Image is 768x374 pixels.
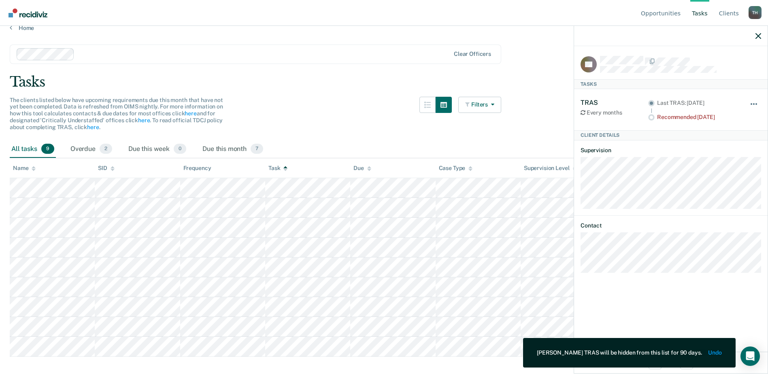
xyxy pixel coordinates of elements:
div: Due [353,165,371,172]
span: The clients listed below have upcoming requirements due this month that have not yet been complet... [10,97,223,130]
div: Due this week [127,140,188,158]
div: Client Details [574,130,768,140]
div: Open Intercom Messenger [740,346,760,366]
div: Supervision Level [524,165,577,172]
div: Every months [581,109,648,116]
div: Due this month [201,140,265,158]
div: Overdue [69,140,114,158]
div: T H [749,6,762,19]
button: Undo [708,349,722,356]
div: Tasks [574,79,768,89]
span: 0 [174,144,186,154]
div: Task [268,165,287,172]
a: Home [10,24,758,32]
div: All tasks [10,140,56,158]
div: Frequency [183,165,211,172]
div: Tasks [10,74,758,90]
div: Name [13,165,36,172]
div: Last TRAS: [DATE] [657,100,738,106]
button: Filters [458,97,501,113]
a: here [138,117,150,123]
div: Clear officers [454,51,491,57]
dt: Contact [581,222,761,229]
div: SID [98,165,115,172]
div: TRAS [581,99,648,106]
span: 7 [251,144,263,154]
dt: Supervision [581,147,761,154]
div: Recommended [DATE] [657,114,738,121]
span: 9 [41,144,54,154]
img: Recidiviz [9,8,47,17]
div: [PERSON_NAME] TRAS will be hidden from this list for 90 days. [537,349,702,356]
span: 2 [100,144,112,154]
div: Case Type [439,165,473,172]
a: here [185,110,196,117]
button: Profile dropdown button [749,6,762,19]
a: here [87,124,99,130]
